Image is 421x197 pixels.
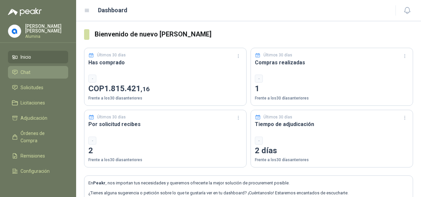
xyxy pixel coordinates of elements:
[25,24,68,33] p: [PERSON_NAME] [PERSON_NAME]
[255,75,263,83] div: -
[88,83,242,95] p: COP
[88,95,242,101] p: Frente a los 30 días anteriores
[93,180,106,185] b: Peakr
[8,81,68,94] a: Solicitudes
[88,120,242,128] h3: Por solicitud recibes
[88,137,96,145] div: -
[88,75,96,83] div: -
[21,69,30,76] span: Chat
[88,157,242,163] p: Frente a los 30 días anteriores
[8,25,21,37] img: Company Logo
[21,130,62,144] span: Órdenes de Compra
[21,53,31,61] span: Inicio
[8,66,68,79] a: Chat
[8,127,68,147] a: Órdenes de Compra
[21,167,50,175] span: Configuración
[8,51,68,63] a: Inicio
[88,190,409,196] p: ¿Tienes alguna sugerencia o petición sobre lo que te gustaría ver en tu dashboard? ¡Cuéntanoslo! ...
[255,137,263,145] div: -
[95,29,413,39] h3: Bienvenido de nuevo [PERSON_NAME]
[8,97,68,109] a: Licitaciones
[25,34,68,38] p: Alumina
[255,145,409,157] p: 2 días
[263,114,292,120] p: Últimos 30 días
[21,114,47,122] span: Adjudicación
[8,150,68,162] a: Remisiones
[8,112,68,124] a: Adjudicación
[21,84,43,91] span: Solicitudes
[104,84,150,93] span: 1.815.421
[255,120,409,128] h3: Tiempo de adjudicación
[21,99,45,106] span: Licitaciones
[255,58,409,67] h3: Compras realizadas
[255,83,409,95] p: 1
[88,58,242,67] h3: Has comprado
[8,180,68,193] a: Manuales y ayuda
[255,95,409,101] p: Frente a los 30 días anteriores
[88,180,409,186] p: En , nos importan tus necesidades y queremos ofrecerte la mejor solución de procurement posible.
[8,165,68,177] a: Configuración
[141,85,150,93] span: ,16
[97,114,126,120] p: Últimos 30 días
[263,52,292,58] p: Últimos 30 días
[97,52,126,58] p: Últimos 30 días
[8,8,42,16] img: Logo peakr
[98,6,127,15] h1: Dashboard
[88,145,242,157] p: 2
[255,157,409,163] p: Frente a los 30 días anteriores
[21,152,45,160] span: Remisiones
